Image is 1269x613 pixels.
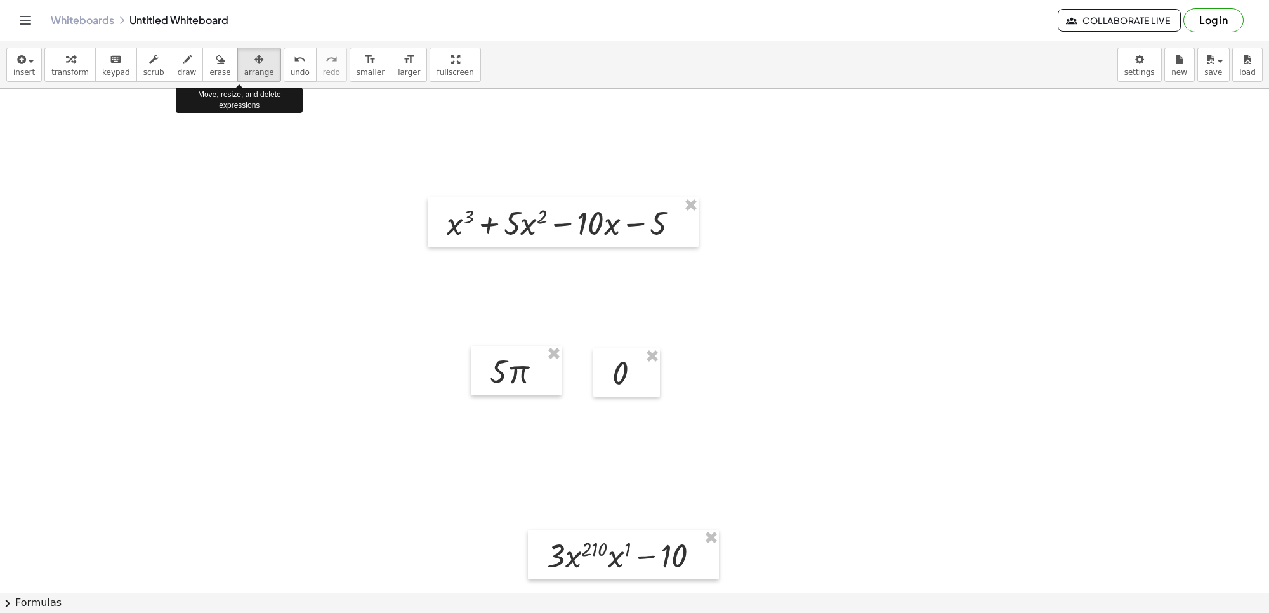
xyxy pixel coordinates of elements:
[294,52,306,67] i: undo
[350,48,391,82] button: format_sizesmaller
[178,68,197,77] span: draw
[403,52,415,67] i: format_size
[51,14,114,27] a: Whiteboards
[291,68,310,77] span: undo
[176,88,303,113] div: Move, resize, and delete expressions
[6,48,42,82] button: insert
[316,48,347,82] button: redoredo
[398,68,420,77] span: larger
[357,68,385,77] span: smaller
[171,48,204,82] button: draw
[1171,68,1187,77] span: new
[1183,8,1244,32] button: Log in
[1239,68,1256,77] span: load
[284,48,317,82] button: undoundo
[95,48,137,82] button: keyboardkeypad
[102,68,130,77] span: keypad
[391,48,427,82] button: format_sizelarger
[1124,68,1155,77] span: settings
[325,52,338,67] i: redo
[244,68,274,77] span: arrange
[44,48,96,82] button: transform
[136,48,171,82] button: scrub
[1232,48,1263,82] button: load
[437,68,473,77] span: fullscreen
[364,52,376,67] i: format_size
[1204,68,1222,77] span: save
[51,68,89,77] span: transform
[1164,48,1195,82] button: new
[1058,9,1181,32] button: Collaborate Live
[13,68,35,77] span: insert
[209,68,230,77] span: erase
[1068,15,1170,26] span: Collaborate Live
[323,68,340,77] span: redo
[202,48,237,82] button: erase
[1197,48,1230,82] button: save
[15,10,36,30] button: Toggle navigation
[237,48,281,82] button: arrange
[143,68,164,77] span: scrub
[110,52,122,67] i: keyboard
[1117,48,1162,82] button: settings
[430,48,480,82] button: fullscreen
